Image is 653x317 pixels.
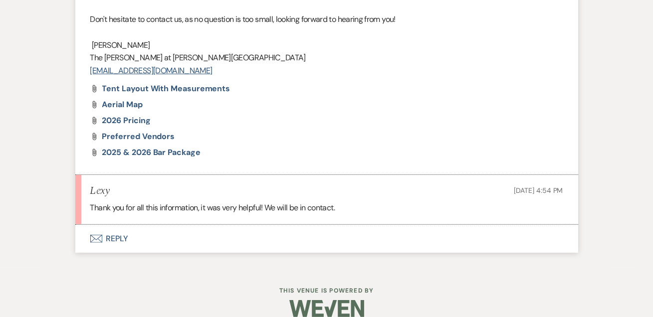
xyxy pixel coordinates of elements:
[90,14,396,24] span: Don't hesitate to contact us, as no question is too small, looking forward to hearing from you!
[102,85,230,93] a: Tent Layout with Measurements
[102,83,230,94] span: Tent Layout with Measurements
[102,131,175,142] span: Preferred Vendors
[90,185,109,197] h5: Lexy
[102,149,201,157] a: 2025 & 2026 Bar Package
[90,201,563,214] p: Thank you for all this information, it was very helpful! We will be in contact.
[90,39,563,52] p: [PERSON_NAME]
[102,117,151,125] a: 2026 Pricing
[75,225,578,253] button: Reply
[102,99,143,110] span: Aerial Map
[90,65,213,76] a: [EMAIL_ADDRESS][DOMAIN_NAME]
[102,101,143,109] a: Aerial Map
[514,186,563,195] span: [DATE] 4:54 PM
[102,147,201,158] span: 2025 & 2026 Bar Package
[102,133,175,141] a: Preferred Vendors
[102,115,151,126] span: 2026 Pricing
[90,51,563,64] p: The [PERSON_NAME] at [PERSON_NAME][GEOGRAPHIC_DATA]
